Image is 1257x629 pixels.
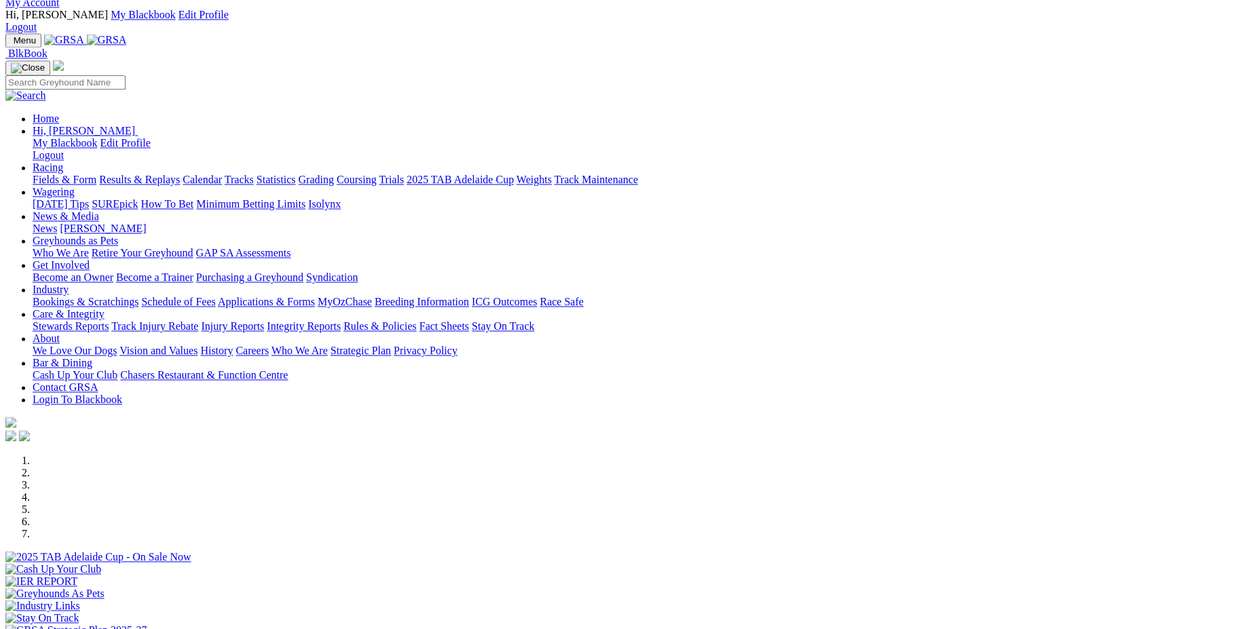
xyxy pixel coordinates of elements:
[33,394,122,405] a: Login To Blackbook
[196,247,291,259] a: GAP SA Assessments
[379,174,404,185] a: Trials
[5,551,191,563] img: 2025 TAB Adelaide Cup - On Sale Now
[53,60,64,71] img: logo-grsa-white.png
[375,296,469,307] a: Breeding Information
[5,575,77,588] img: IER REPORT
[33,332,60,344] a: About
[5,9,1252,33] div: My Account
[5,9,108,20] span: Hi, [PERSON_NAME]
[33,223,57,234] a: News
[306,271,358,283] a: Syndication
[257,174,296,185] a: Statistics
[33,369,117,381] a: Cash Up Your Club
[11,62,45,73] img: Close
[33,198,89,210] a: [DATE] Tips
[343,320,417,332] a: Rules & Policies
[33,308,105,320] a: Care & Integrity
[33,296,1252,308] div: Industry
[407,174,514,185] a: 2025 TAB Adelaide Cup
[271,345,328,356] a: Who We Are
[33,381,98,393] a: Contact GRSA
[60,223,146,234] a: [PERSON_NAME]
[5,417,16,427] img: logo-grsa-white.png
[33,284,69,295] a: Industry
[179,9,229,20] a: Edit Profile
[33,369,1252,381] div: Bar & Dining
[200,345,233,356] a: History
[111,320,198,332] a: Track Injury Rebate
[14,35,36,45] span: Menu
[5,600,80,612] img: Industry Links
[331,345,391,356] a: Strategic Plan
[5,21,37,33] a: Logout
[267,320,341,332] a: Integrity Reports
[116,271,193,283] a: Become a Trainer
[225,174,254,185] a: Tracks
[337,174,377,185] a: Coursing
[119,345,198,356] a: Vision and Values
[472,296,537,307] a: ICG Outcomes
[5,90,46,102] img: Search
[99,174,180,185] a: Results & Replays
[33,345,117,356] a: We Love Our Dogs
[472,320,534,332] a: Stay On Track
[33,296,138,307] a: Bookings & Scratchings
[33,125,138,136] a: Hi, [PERSON_NAME]
[33,137,98,149] a: My Blackbook
[33,357,92,368] a: Bar & Dining
[5,563,101,575] img: Cash Up Your Club
[318,296,372,307] a: MyOzChase
[92,247,193,259] a: Retire Your Greyhound
[196,271,303,283] a: Purchasing a Greyhound
[5,60,50,75] button: Toggle navigation
[33,174,1252,186] div: Racing
[5,588,105,600] img: Greyhounds As Pets
[218,296,315,307] a: Applications & Forms
[87,34,127,46] img: GRSA
[33,345,1252,357] div: About
[33,149,64,161] a: Logout
[141,198,194,210] a: How To Bet
[540,296,583,307] a: Race Safe
[517,174,552,185] a: Weights
[299,174,334,185] a: Grading
[33,198,1252,210] div: Wagering
[33,174,96,185] a: Fields & Form
[196,198,305,210] a: Minimum Betting Limits
[111,9,176,20] a: My Blackbook
[236,345,269,356] a: Careers
[5,430,16,441] img: facebook.svg
[8,47,48,59] span: BlkBook
[33,247,89,259] a: Who We Are
[419,320,469,332] a: Fact Sheets
[33,161,63,173] a: Racing
[44,34,84,46] img: GRSA
[394,345,457,356] a: Privacy Policy
[33,210,99,222] a: News & Media
[33,271,1252,284] div: Get Involved
[5,47,48,59] a: BlkBook
[33,271,113,283] a: Become an Owner
[33,186,75,197] a: Wagering
[33,320,109,332] a: Stewards Reports
[308,198,341,210] a: Isolynx
[33,137,1252,161] div: Hi, [PERSON_NAME]
[33,223,1252,235] div: News & Media
[5,612,79,624] img: Stay On Track
[33,125,135,136] span: Hi, [PERSON_NAME]
[33,320,1252,332] div: Care & Integrity
[5,75,126,90] input: Search
[19,430,30,441] img: twitter.svg
[33,259,90,271] a: Get Involved
[201,320,264,332] a: Injury Reports
[33,235,118,246] a: Greyhounds as Pets
[33,247,1252,259] div: Greyhounds as Pets
[120,369,288,381] a: Chasers Restaurant & Function Centre
[92,198,138,210] a: SUREpick
[100,137,151,149] a: Edit Profile
[141,296,215,307] a: Schedule of Fees
[183,174,222,185] a: Calendar
[555,174,638,185] a: Track Maintenance
[33,113,59,124] a: Home
[5,33,41,47] button: Toggle navigation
